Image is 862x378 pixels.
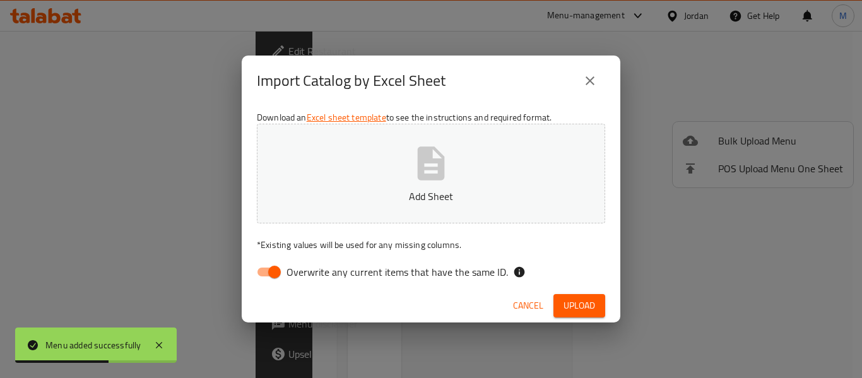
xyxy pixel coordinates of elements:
button: Cancel [508,294,548,317]
div: Menu added successfully [45,338,141,352]
button: close [575,66,605,96]
span: Overwrite any current items that have the same ID. [286,264,508,280]
div: Download an to see the instructions and required format. [242,106,620,289]
p: Existing values will be used for any missing columns. [257,239,605,251]
button: Add Sheet [257,124,605,223]
p: Add Sheet [276,189,586,204]
span: Upload [564,298,595,314]
a: Excel sheet template [307,109,386,126]
span: Cancel [513,298,543,314]
svg: If the overwrite option isn't selected, then the items that match an existing ID will be ignored ... [513,266,526,278]
button: Upload [553,294,605,317]
h2: Import Catalog by Excel Sheet [257,71,446,91]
